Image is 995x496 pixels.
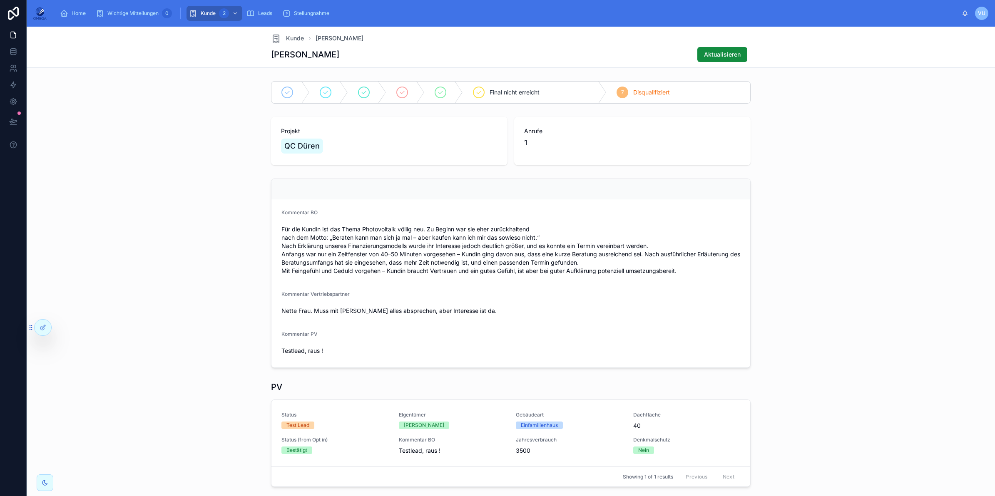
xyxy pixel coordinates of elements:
[93,6,174,21] a: Wichtige Mitteilungen0
[107,10,159,17] span: Wichtige Mitteilungen
[399,412,506,418] span: EIgentümer
[633,412,741,418] span: Dachfläche
[281,347,391,355] span: Testlead, raus !
[281,225,740,275] span: Für die Kundin ist das Thema Photovoltaik völlig neu. Zu Beginn war sie eher zurückhaltend nach d...
[623,474,673,480] span: Showing 1 of 1 results
[524,127,741,135] span: Anrufe
[162,8,172,18] div: 0
[271,381,282,393] h1: PV
[72,10,86,17] span: Home
[281,412,389,418] span: Status
[271,33,304,43] a: Kunde
[524,137,741,149] span: 1
[57,6,92,21] a: Home
[33,7,47,20] img: App logo
[294,10,329,17] span: Stellungnahme
[281,331,318,337] span: Kommentar PV
[404,422,444,429] div: [PERSON_NAME]
[244,6,278,21] a: Leads
[187,6,242,21] a: Kunde2
[516,436,623,443] span: Jahresverbrauch
[633,422,741,430] span: 40
[704,50,741,59] span: Aktualisieren
[281,209,318,216] span: Kommentar BO
[399,446,506,455] span: Testlead, raus !
[281,291,350,297] span: Kommentar Vertriebspartner
[284,140,320,152] span: QC Düren
[271,49,339,60] h1: [PERSON_NAME]
[516,412,623,418] span: Gebäudeart
[280,6,335,21] a: Stellungnahme
[399,436,506,443] span: Kommentar BO
[638,446,649,454] div: Nein
[697,47,747,62] button: Aktualisieren
[286,422,309,429] div: Test Lead
[521,422,558,429] div: Einfamilienhaus
[490,88,540,97] span: Final nicht erreicht
[258,10,272,17] span: Leads
[633,88,670,97] span: Disqualifiziert
[219,8,229,18] div: 2
[281,307,740,315] span: Nette Frau. Muss mit [PERSON_NAME] alles absprechen, aber Interesse ist da.
[53,4,962,22] div: scrollable content
[316,34,363,42] a: [PERSON_NAME]
[286,34,304,42] span: Kunde
[281,436,389,443] span: Status (from Opt in)
[281,127,497,135] span: Projekt
[286,446,307,454] div: Bestätigt
[516,446,623,455] span: 3500
[201,10,216,17] span: Kunde
[633,436,741,443] span: Denkmalschutz
[978,10,985,17] span: VU
[621,89,624,96] span: 7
